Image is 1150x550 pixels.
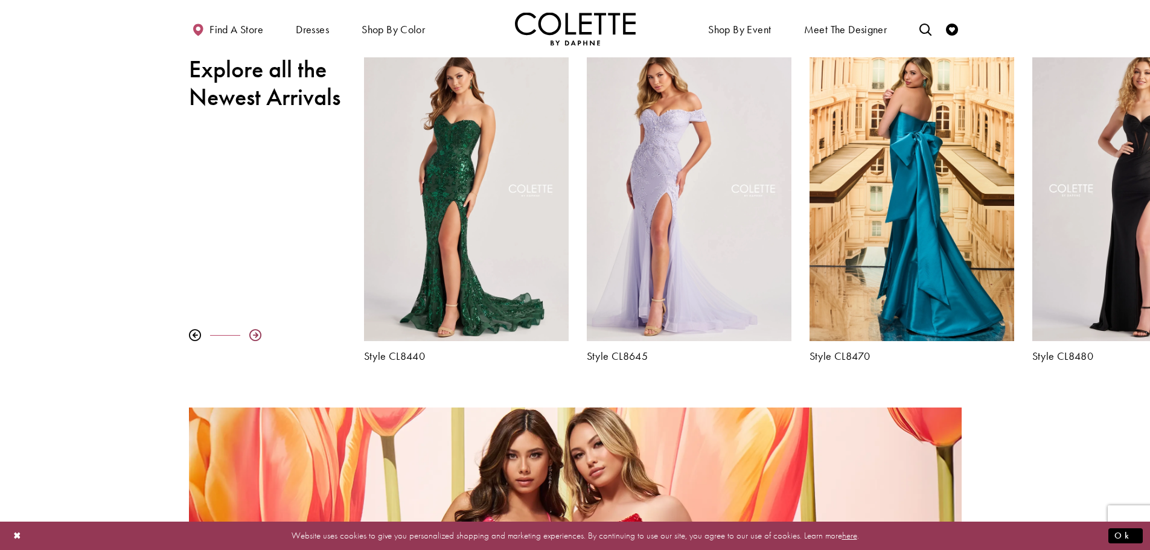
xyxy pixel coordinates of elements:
[209,24,263,36] span: Find a store
[189,56,346,111] h2: Explore all the Newest Arrivals
[362,24,425,36] span: Shop by color
[810,350,1014,362] a: Style CL8470
[708,24,771,36] span: Shop By Event
[587,43,791,341] a: Visit Colette by Daphne Style No. CL8645 Page
[804,24,887,36] span: Meet the designer
[355,34,578,371] div: Colette by Daphne Style No. CL8440
[359,12,428,45] span: Shop by color
[916,12,934,45] a: Toggle search
[296,24,329,36] span: Dresses
[810,43,1014,341] a: Visit Colette by Daphne Style No. CL8470 Page
[705,12,774,45] span: Shop By Event
[189,12,266,45] a: Find a store
[842,529,857,542] a: here
[801,12,890,45] a: Meet the designer
[578,34,800,371] div: Colette by Daphne Style No. CL8645
[7,525,28,546] button: Close Dialog
[800,34,1023,371] div: Colette by Daphne Style No. CL8470
[364,350,569,362] a: Style CL8440
[1108,528,1143,543] button: Submit Dialog
[364,43,569,341] a: Visit Colette by Daphne Style No. CL8440 Page
[515,12,636,45] img: Colette by Daphne
[943,12,961,45] a: Check Wishlist
[87,528,1063,544] p: Website uses cookies to give you personalized shopping and marketing experiences. By continuing t...
[515,12,636,45] a: Visit Home Page
[293,12,332,45] span: Dresses
[587,350,791,362] a: Style CL8645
